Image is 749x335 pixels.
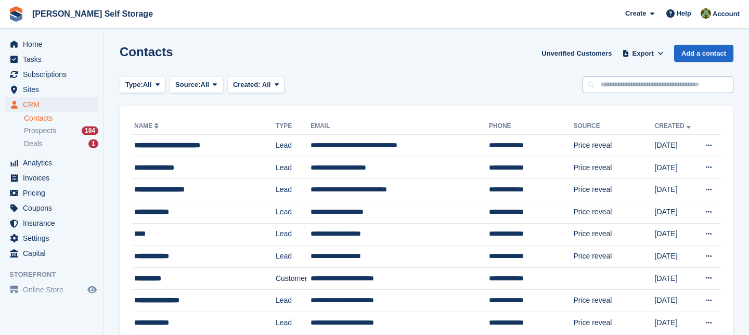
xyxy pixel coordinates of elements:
span: Storefront [9,269,104,280]
a: Add a contact [674,45,733,62]
td: Lead [276,290,311,312]
td: Customer [276,267,311,290]
th: Source [573,118,654,135]
td: Lead [276,135,311,157]
td: [DATE] [655,223,697,246]
span: Help [677,8,691,19]
button: Export [620,45,666,62]
a: Deals 1 [24,138,98,149]
span: Tasks [23,52,85,67]
a: [PERSON_NAME] Self Storage [28,5,157,22]
td: [DATE] [655,246,697,268]
span: CRM [23,97,85,112]
td: Price reveal [573,157,654,179]
h1: Contacts [120,45,173,59]
th: Email [311,118,489,135]
a: menu [5,231,98,246]
td: Lead [276,201,311,223]
td: Lead [276,312,311,334]
td: [DATE] [655,267,697,290]
td: Price reveal [573,312,654,334]
span: Pricing [23,186,85,200]
a: menu [5,171,98,185]
button: Type: All [120,76,165,94]
span: Export [632,48,654,59]
td: [DATE] [655,135,697,157]
span: Home [23,37,85,51]
span: Capital [23,246,85,261]
a: Created [655,122,693,130]
button: Source: All [170,76,223,94]
span: Online Store [23,282,85,297]
td: Price reveal [573,179,654,201]
td: Price reveal [573,201,654,223]
a: menu [5,186,98,200]
td: [DATE] [655,312,697,334]
td: Price reveal [573,290,654,312]
td: Price reveal [573,246,654,268]
img: stora-icon-8386f47178a22dfd0bd8f6a31ec36ba5ce8667c1dd55bd0f319d3a0aa187defe.svg [8,6,24,22]
a: menu [5,282,98,297]
td: [DATE] [655,179,697,201]
span: Created: [233,81,261,88]
td: Lead [276,223,311,246]
span: Invoices [23,171,85,185]
th: Type [276,118,311,135]
th: Phone [489,118,573,135]
a: menu [5,246,98,261]
span: Create [625,8,646,19]
a: menu [5,52,98,67]
td: Lead [276,157,311,179]
div: 1 [88,139,98,148]
a: menu [5,156,98,170]
span: Source: [175,80,200,90]
span: Settings [23,231,85,246]
td: Price reveal [573,223,654,246]
span: All [143,80,152,90]
div: 184 [82,126,98,135]
span: Sites [23,82,85,97]
td: [DATE] [655,201,697,223]
a: menu [5,67,98,82]
a: menu [5,97,98,112]
td: Price reveal [573,135,654,157]
td: Lead [276,179,311,201]
span: Subscriptions [23,67,85,82]
a: Name [134,122,161,130]
button: Created: All [227,76,285,94]
span: Insurance [23,216,85,230]
td: Lead [276,246,311,268]
a: menu [5,201,98,215]
a: menu [5,37,98,51]
a: Unverified Customers [537,45,616,62]
img: Karl [701,8,711,19]
a: menu [5,82,98,97]
a: Preview store [86,284,98,296]
span: Deals [24,139,43,149]
span: All [201,80,210,90]
span: Coupons [23,201,85,215]
span: All [262,81,271,88]
span: Account [713,9,740,19]
a: Prospects 184 [24,125,98,136]
span: Analytics [23,156,85,170]
td: [DATE] [655,290,697,312]
span: Prospects [24,126,56,136]
a: menu [5,216,98,230]
a: Contacts [24,113,98,123]
span: Type: [125,80,143,90]
td: [DATE] [655,157,697,179]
